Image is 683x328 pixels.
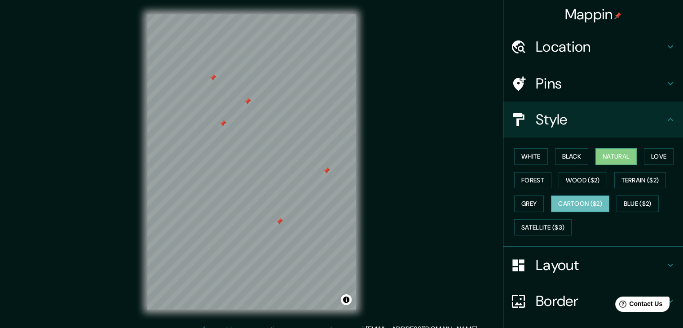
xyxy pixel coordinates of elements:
div: Border [503,283,683,319]
button: Forest [514,172,551,189]
div: Pins [503,66,683,102]
h4: Layout [536,256,665,274]
button: Black [555,148,589,165]
button: Blue ($2) [617,195,659,212]
button: Satellite ($3) [514,219,572,236]
button: White [514,148,548,165]
button: Cartoon ($2) [551,195,609,212]
button: Toggle attribution [341,294,352,305]
button: Wood ($2) [559,172,607,189]
div: Location [503,29,683,65]
button: Love [644,148,674,165]
h4: Pins [536,75,665,93]
canvas: Map [147,14,356,310]
button: Terrain ($2) [614,172,666,189]
button: Natural [595,148,637,165]
h4: Location [536,38,665,56]
div: Style [503,102,683,137]
img: pin-icon.png [614,12,621,19]
h4: Style [536,111,665,129]
h4: Mappin [565,5,622,23]
div: Layout [503,247,683,283]
iframe: Help widget launcher [603,293,673,318]
button: Grey [514,195,544,212]
h4: Border [536,292,665,310]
